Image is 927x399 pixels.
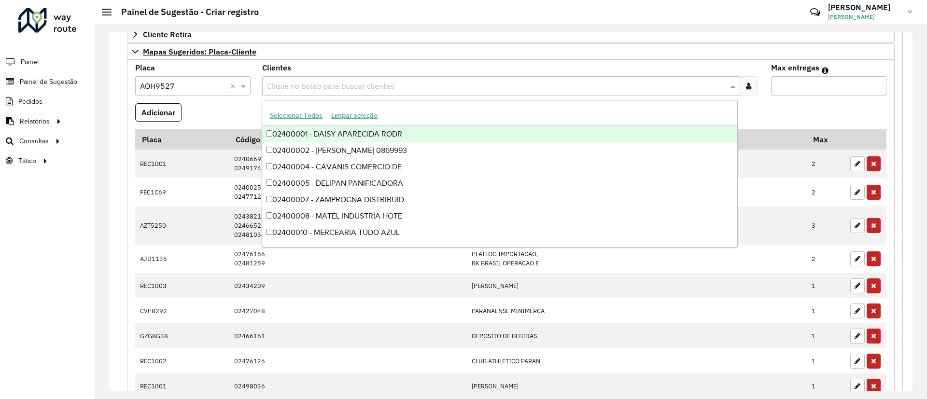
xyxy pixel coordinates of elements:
td: 02427048 [229,298,467,323]
td: [PERSON_NAME] [466,273,806,298]
td: 2 [807,150,845,178]
div: 02400010 - MERCEARIA TUDO AZUL [262,224,737,241]
a: Mapas Sugeridos: Placa-Cliente [127,43,895,60]
td: 02476126 [229,348,467,373]
td: REC1003 [135,273,229,298]
span: Mapas Sugeridos: Placa-Cliente [143,48,256,55]
td: 1 [807,323,845,348]
div: 02400008 - MATEL INDUSTRIA HOTE [262,208,737,224]
td: REC1001 [135,373,229,399]
td: 02466161 [229,323,467,348]
span: [PERSON_NAME] [828,13,900,21]
td: 1 [807,348,845,373]
td: REC1001 [135,150,229,178]
td: [PERSON_NAME] [466,373,806,399]
td: GZG8G38 [135,323,229,348]
td: 02434209 [229,273,467,298]
span: Painel de Sugestão [20,77,77,87]
label: Clientes [262,62,291,73]
th: Placa [135,129,229,150]
div: 02400011 - PONTO DO GOLE [262,241,737,257]
td: 1 [807,373,845,399]
span: Relatórios [20,116,50,126]
td: DEPOSITO DE BEBIDAS [466,323,806,348]
td: 1 [807,273,845,298]
td: 2 [807,178,845,206]
div: 02400002 - [PERSON_NAME] 0869993 [262,142,737,159]
div: 02400001 - DAISY APARECIDA RODR [262,126,737,142]
td: AZT5250 [135,206,229,245]
button: Selecionar Todos [266,108,327,123]
div: 02400007 - ZAMPROGNA DISTRIBUID [262,192,737,208]
label: Max entregas [771,62,819,73]
em: Máximo de clientes que serão colocados na mesma rota com os clientes informados [822,67,829,74]
td: 2 [807,245,845,273]
h2: Painel de Sugestão - Criar registro [112,7,259,17]
td: REC1002 [135,348,229,373]
a: Contato Rápido [805,2,826,23]
td: CLUB ATHLETICO PARAN [466,348,806,373]
button: Adicionar [135,103,182,122]
td: 02498036 [229,373,467,399]
td: CVP8292 [135,298,229,323]
td: PLATLOG IMPORTACAO, BK BRASIL OPERACAO E [466,245,806,273]
td: PARANAENSE MINIMERCA [466,298,806,323]
a: Cliente Retira [127,26,895,42]
th: Código Cliente [229,129,467,150]
span: Tático [18,156,36,166]
span: Painel [21,57,39,67]
button: Limpar seleção [327,108,382,123]
span: Cliente Retira [143,30,192,38]
td: 02400255 02477126 [229,178,467,206]
div: 02400005 - DELIPAN PANIFICADORA [262,175,737,192]
ng-dropdown-panel: Options list [262,100,737,248]
td: 3 [807,206,845,245]
div: 02400004 - CAVANIS COMERCIO DE [262,159,737,175]
th: Max [807,129,845,150]
td: AJD1136 [135,245,229,273]
span: Clear all [230,80,239,92]
td: 02438211 02466521 02481034 [229,206,467,245]
span: Pedidos [18,96,42,107]
td: 02476166 02481259 [229,245,467,273]
span: Consultas [19,136,49,146]
h3: [PERSON_NAME] [828,3,900,12]
td: FEC1C69 [135,178,229,206]
label: Placa [135,62,155,73]
td: 02406695 02491743 [229,150,467,178]
td: 1 [807,298,845,323]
